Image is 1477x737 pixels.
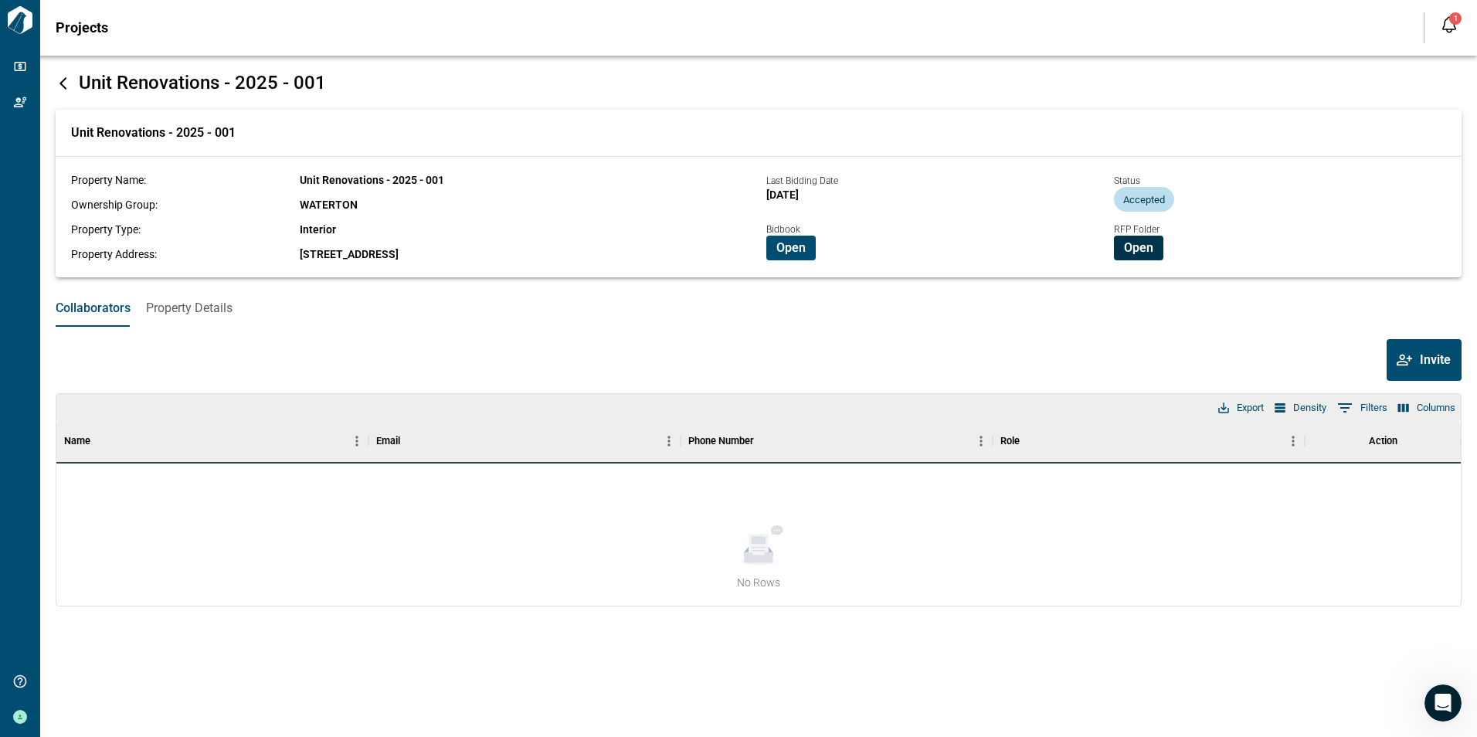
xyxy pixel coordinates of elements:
[71,223,141,236] span: Property Type:
[90,430,112,452] button: Sort
[1282,430,1305,453] button: Menu
[71,174,146,186] span: Property Name:
[1424,684,1462,722] iframe: Intercom live chat
[969,430,993,453] button: Menu
[1114,224,1160,235] span: RFP Folder
[40,290,1477,327] div: base tabs
[766,175,838,186] span: Last Bidding Date
[376,419,400,463] div: Email
[56,20,108,36] span: Projects
[681,419,993,463] div: Phone Number
[56,419,368,463] div: Name
[368,419,681,463] div: Email
[1114,194,1174,205] span: Accepted
[657,430,681,453] button: Menu
[71,125,236,141] span: Unit Renovations - 2025 - 001
[1114,175,1140,186] span: Status
[300,174,444,186] span: Unit Renovations - 2025 - 001
[300,223,336,236] span: Interior
[1114,239,1163,254] a: Open
[754,430,776,452] button: Sort
[737,575,780,590] span: No Rows
[1420,352,1451,368] span: Invite
[776,240,806,256] span: Open
[1271,398,1330,418] button: Density
[146,301,233,316] span: Property Details
[64,419,90,463] div: Name
[766,239,816,254] a: Open
[56,301,131,316] span: Collaborators
[688,419,754,463] div: Phone Number
[400,430,422,452] button: Sort
[1020,430,1041,452] button: Sort
[1369,419,1397,463] div: Action
[345,430,368,453] button: Menu
[1124,240,1153,256] span: Open
[1333,396,1391,420] button: Show filters
[1000,419,1020,463] div: Role
[1394,398,1459,418] button: Select columns
[993,419,1305,463] div: Role
[71,248,157,260] span: Property Address:
[766,236,816,260] button: Open
[766,224,800,235] span: Bidbook
[1437,12,1462,37] button: Open notification feed
[300,248,399,260] span: [STREET_ADDRESS]
[1214,398,1268,418] button: Export
[71,199,158,211] span: Ownership Group:
[1114,236,1163,260] button: Open
[1387,339,1462,381] button: Invite
[79,72,326,93] span: Unit Renovations - 2025 - 001
[766,188,799,201] span: [DATE]
[1305,419,1461,463] div: Action
[300,199,358,211] span: WATERTON
[1454,15,1458,22] span: 1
